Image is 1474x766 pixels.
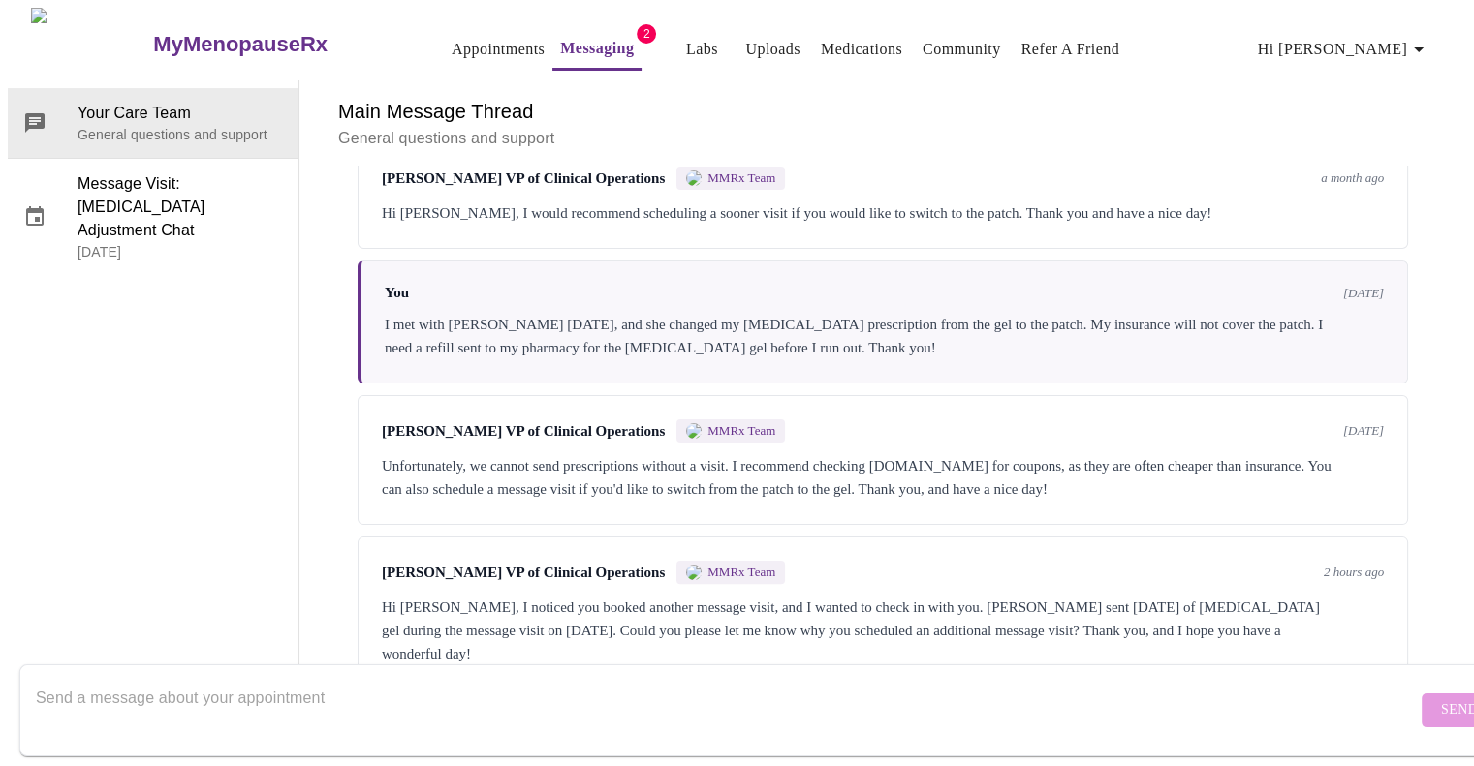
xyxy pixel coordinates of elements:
[31,8,151,80] img: MyMenopauseRx Logo
[737,30,808,69] button: Uploads
[385,313,1384,359] div: I met with [PERSON_NAME] [DATE], and she changed my [MEDICAL_DATA] prescription from the gel to t...
[78,172,283,242] span: Message Visit: [MEDICAL_DATA] Adjustment Chat
[385,285,409,301] span: You
[1250,30,1438,69] button: Hi [PERSON_NAME]
[707,565,775,580] span: MMRx Team
[78,125,283,144] p: General questions and support
[1021,36,1120,63] a: Refer a Friend
[382,423,665,440] span: [PERSON_NAME] VP of Clinical Operations
[686,565,702,580] img: MMRX
[1343,423,1384,439] span: [DATE]
[813,30,910,69] button: Medications
[745,36,800,63] a: Uploads
[1321,170,1384,186] span: a month ago
[686,423,702,439] img: MMRX
[1014,30,1128,69] button: Refer a Friend
[671,30,733,69] button: Labs
[382,565,665,581] span: [PERSON_NAME] VP of Clinical Operations
[686,36,718,63] a: Labs
[707,423,775,439] span: MMRx Team
[8,88,298,158] div: Your Care TeamGeneral questions and support
[382,454,1384,501] div: Unfortunately, we cannot send prescriptions without a visit. I recommend checking [DOMAIN_NAME] f...
[915,30,1009,69] button: Community
[1258,36,1430,63] span: Hi [PERSON_NAME]
[8,159,298,275] div: Message Visit: [MEDICAL_DATA] Adjustment Chat[DATE]
[923,36,1001,63] a: Community
[382,201,1384,225] div: Hi [PERSON_NAME], I would recommend scheduling a sooner visit if you would like to switch to the ...
[637,24,656,44] span: 2
[78,242,283,261] p: [DATE]
[1343,286,1384,301] span: [DATE]
[552,29,642,71] button: Messaging
[452,36,545,63] a: Appointments
[36,679,1417,741] textarea: Send a message about your appointment
[78,102,283,125] span: Your Care Team
[821,36,902,63] a: Medications
[686,170,702,186] img: MMRX
[338,127,1427,150] p: General questions and support
[382,596,1384,665] div: Hi [PERSON_NAME], I noticed you booked another message visit, and I wanted to check in with you. ...
[151,11,405,78] a: MyMenopauseRx
[153,32,328,57] h3: MyMenopauseRx
[560,35,634,62] a: Messaging
[444,30,552,69] button: Appointments
[1324,565,1384,580] span: 2 hours ago
[338,96,1427,127] h6: Main Message Thread
[707,170,775,186] span: MMRx Team
[382,170,665,187] span: [PERSON_NAME] VP of Clinical Operations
